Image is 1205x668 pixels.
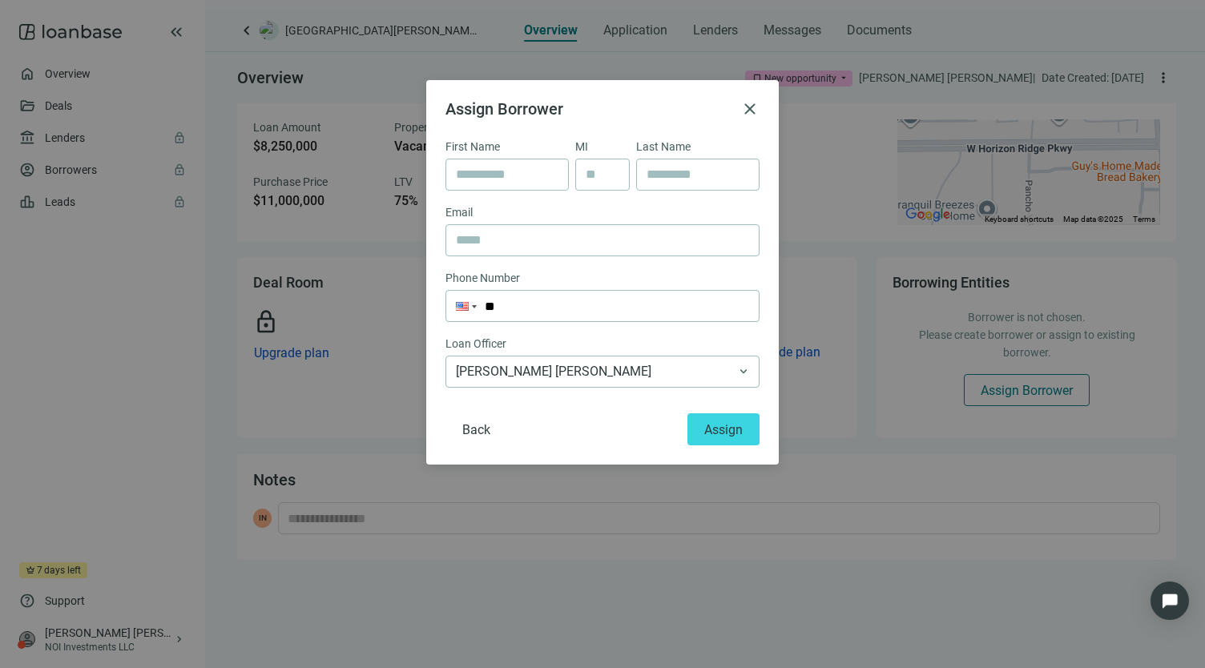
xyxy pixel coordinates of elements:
[445,99,563,119] span: Assign Borrower
[687,413,760,445] button: Assign
[575,138,588,155] span: MI
[462,422,490,437] span: Back
[636,138,691,155] span: Last Name
[445,269,520,287] span: Phone Number
[704,422,743,437] span: Assign
[445,138,500,155] span: First Name
[445,335,506,352] span: Loan Officer
[446,291,477,321] div: United States: + 1
[456,356,749,387] span: Igwe Nwankwor
[740,99,760,119] button: close
[1151,581,1189,620] div: Open Intercom Messenger
[445,413,507,445] button: Back
[445,203,473,221] span: Email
